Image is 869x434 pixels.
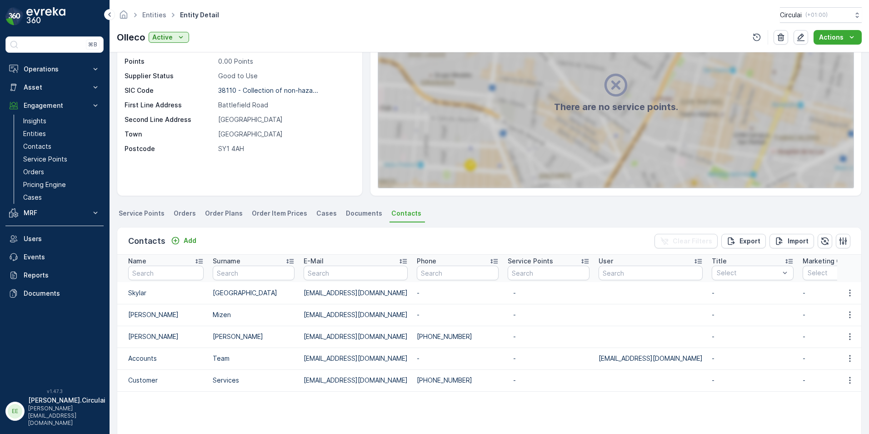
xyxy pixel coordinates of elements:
[213,266,295,280] input: Search
[205,209,243,218] span: Order Plans
[5,230,104,248] a: Users
[673,237,712,246] p: Clear Filters
[417,257,436,266] p: Phone
[513,332,584,341] p: -
[814,30,862,45] button: Actions
[20,166,104,178] a: Orders
[218,101,353,110] p: Battlefield Road
[5,266,104,284] a: Reports
[707,326,798,348] td: -
[125,115,215,124] p: Second Line Address
[152,33,173,42] p: Active
[208,282,299,304] td: [GEOGRAPHIC_DATA]
[125,144,215,153] p: Postcode
[780,7,862,23] button: Circulai(+01:00)
[654,234,718,248] button: Clear Filters
[218,130,353,139] p: [GEOGRAPHIC_DATA]
[174,209,196,218] span: Orders
[20,127,104,140] a: Entities
[412,282,503,304] td: -
[299,304,412,326] td: [EMAIL_ADDRESS][DOMAIN_NAME]
[599,266,703,280] input: Search
[299,348,412,369] td: [EMAIL_ADDRESS][DOMAIN_NAME]
[8,404,22,419] div: EE
[707,304,798,326] td: -
[391,209,421,218] span: Contacts
[780,10,802,20] p: Circulai
[23,193,42,202] p: Cases
[513,354,584,363] p: -
[119,209,165,218] span: Service Points
[178,10,221,20] span: Entity Detail
[24,252,100,262] p: Events
[599,257,613,266] p: User
[20,140,104,153] a: Contacts
[304,266,408,280] input: Search
[24,208,85,217] p: MRF
[819,33,844,42] p: Actions
[707,369,798,391] td: -
[417,266,499,280] input: Search
[304,257,324,266] p: E-Mail
[739,237,760,246] p: Export
[721,234,766,248] button: Export
[5,7,24,25] img: logo
[208,304,299,326] td: Mizen
[28,405,105,427] p: [PERSON_NAME][EMAIL_ADDRESS][DOMAIN_NAME]
[208,326,299,348] td: [PERSON_NAME]
[20,115,104,127] a: Insights
[128,257,146,266] p: Name
[20,191,104,204] a: Cases
[117,304,208,326] td: [PERSON_NAME]
[23,167,44,177] p: Orders
[513,376,584,385] p: -
[788,237,809,246] p: Import
[218,71,353,81] p: Good to Use
[117,326,208,348] td: [PERSON_NAME]
[712,257,727,266] p: Title
[24,83,85,92] p: Asset
[117,30,145,44] p: Olleco
[5,389,104,394] span: v 1.47.3
[5,204,104,222] button: MRF
[5,96,104,115] button: Engagement
[26,7,65,25] img: logo_dark-DEwI_e13.png
[299,326,412,348] td: [EMAIL_ADDRESS][DOMAIN_NAME]
[117,369,208,391] td: Customer
[412,348,503,369] td: -
[594,348,707,369] td: [EMAIL_ADDRESS][DOMAIN_NAME]
[707,348,798,369] td: -
[554,100,678,114] h2: There are no service points.
[508,266,589,280] input: Search
[23,129,46,138] p: Entities
[128,266,204,280] input: Search
[5,248,104,266] a: Events
[125,57,215,66] p: Points
[412,326,503,348] td: [PHONE_NUMBER]
[23,180,66,189] p: Pricing Engine
[142,11,166,19] a: Entities
[803,257,862,266] p: Marketing Opt-out
[24,271,100,280] p: Reports
[125,130,215,139] p: Town
[128,235,165,247] p: Contacts
[5,396,104,427] button: EE[PERSON_NAME].Circulai[PERSON_NAME][EMAIL_ADDRESS][DOMAIN_NAME]
[717,268,779,278] p: Select
[805,11,828,19] p: ( +01:00 )
[24,65,85,74] p: Operations
[23,116,46,126] p: Insights
[20,178,104,191] a: Pricing Engine
[5,284,104,303] a: Documents
[5,78,104,96] button: Asset
[24,289,100,298] p: Documents
[513,288,584,298] p: -
[316,209,337,218] span: Cases
[117,348,208,369] td: Accounts
[707,282,798,304] td: -
[23,155,67,164] p: Service Points
[125,101,215,110] p: First Line Address
[508,257,553,266] p: Service Points
[167,235,200,246] button: Add
[208,348,299,369] td: Team
[119,13,129,21] a: Homepage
